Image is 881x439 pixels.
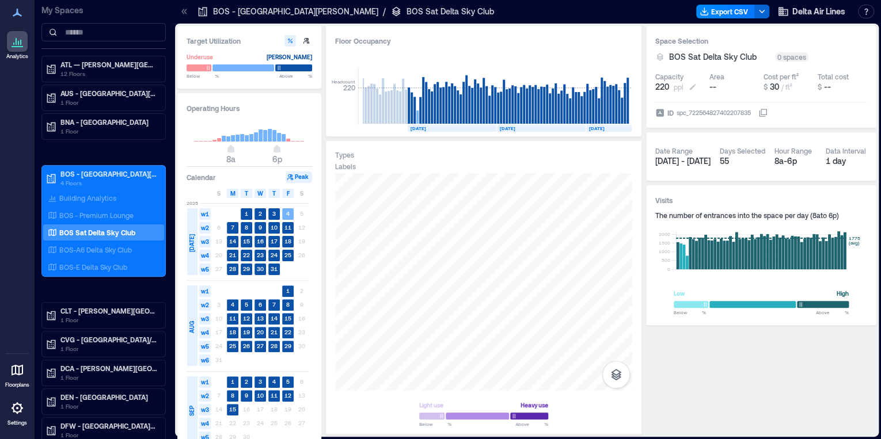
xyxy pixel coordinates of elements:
[521,399,548,411] div: Heavy use
[243,315,250,322] text: 12
[764,81,813,93] button: $ 30 / ft²
[284,392,291,399] text: 12
[229,329,236,335] text: 18
[816,309,849,316] span: Above %
[335,150,354,159] div: Types
[60,127,157,136] p: 1 Floor
[243,265,250,272] text: 29
[284,251,291,258] text: 25
[709,72,724,81] div: Area
[243,329,250,335] text: 19
[199,264,211,275] span: w5
[271,251,278,258] text: 24
[257,392,264,399] text: 10
[2,356,33,392] a: Floorplans
[720,155,765,167] div: 55
[229,406,236,413] text: 15
[774,146,812,155] div: Hour Range
[187,406,196,416] span: SEP
[284,238,291,245] text: 18
[60,421,157,430] p: DFW - [GEOGRAPHIC_DATA]/[GEOGRAPHIC_DATA]
[199,390,211,402] span: w2
[60,89,157,98] p: AUS - [GEOGRAPHIC_DATA][PERSON_NAME][GEOGRAPHIC_DATA]
[709,82,716,91] span: --
[231,301,234,308] text: 4
[243,251,250,258] text: 22
[187,171,216,183] h3: Calendar
[199,250,211,261] span: w4
[229,265,236,272] text: 28
[826,155,868,167] div: 1 day
[284,342,291,349] text: 29
[199,313,211,325] span: w3
[818,83,822,91] span: $
[589,125,605,131] text: [DATE]
[229,238,236,245] text: 14
[60,117,157,127] p: BNA - [GEOGRAPHIC_DATA]
[187,35,312,47] h3: Target Utilization
[199,236,211,247] span: w3
[272,301,276,308] text: 7
[199,376,211,388] span: w1
[279,72,312,79] span: Above %
[675,107,752,119] div: spc_722564827402207835
[500,125,515,131] text: [DATE]
[59,228,135,237] p: BOS Sat Delta Sky Club
[655,81,705,93] button: 220 ppl
[199,208,211,220] span: w1
[824,82,831,91] span: --
[826,146,866,155] div: Data Interval
[272,210,276,217] text: 3
[271,329,278,335] text: 21
[335,35,632,47] div: Floor Occupancy
[187,200,198,207] span: 2025
[59,245,132,254] p: BOS-A6 Delta Sky Club
[669,51,757,63] span: BOS Sat Delta Sky Club
[229,342,236,349] text: 25
[515,421,548,427] span: Above %
[60,306,157,315] p: CLT - [PERSON_NAME][GEOGRAPHIC_DATA][PERSON_NAME]
[792,6,845,17] span: Delta Air Lines
[674,309,706,316] span: Below %
[655,35,867,47] h3: Space Selection
[407,6,494,17] p: BOS Sat Delta Sky Club
[231,224,234,231] text: 7
[658,240,670,246] tspan: 1500
[60,402,157,411] p: 1 Floor
[5,381,29,388] p: Floorplans
[231,378,234,385] text: 1
[187,321,196,333] span: AUG
[781,83,792,91] span: / ft²
[655,81,669,93] span: 220
[187,72,219,79] span: Below %
[245,224,248,231] text: 8
[267,51,312,63] div: [PERSON_NAME]
[257,238,264,245] text: 16
[272,154,282,164] span: 6p
[271,342,278,349] text: 28
[59,193,116,203] p: Building Analytics
[245,210,248,217] text: 1
[259,378,262,385] text: 3
[655,72,683,81] div: Capacity
[286,287,290,294] text: 1
[655,156,711,166] span: [DATE] - [DATE]
[286,210,290,217] text: 4
[411,125,426,131] text: [DATE]
[199,285,211,297] span: w1
[245,189,248,198] span: T
[272,378,276,385] text: 4
[419,399,443,411] div: Light use
[667,266,670,272] tspan: 0
[284,329,291,335] text: 22
[187,51,213,63] div: Underuse
[696,5,755,18] button: Export CSV
[245,301,248,308] text: 5
[259,224,262,231] text: 9
[187,234,196,252] span: [DATE]
[674,82,683,91] span: ppl
[667,107,674,119] span: ID
[257,329,264,335] text: 20
[3,28,32,63] a: Analytics
[674,288,685,299] div: Low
